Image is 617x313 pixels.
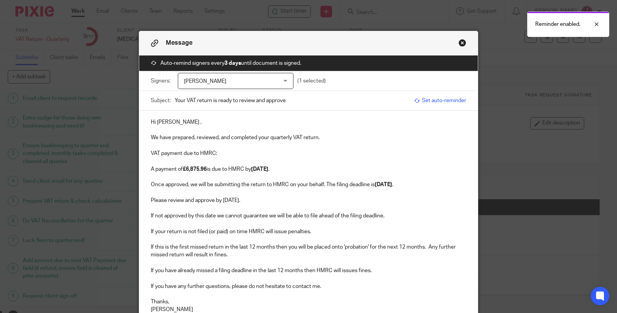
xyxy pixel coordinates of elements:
span: [PERSON_NAME] [184,79,226,84]
p: Reminder enabled. [535,20,580,28]
span: Auto-remind signers every until document is signed. [160,59,301,67]
strong: £6,875.96 [183,167,207,172]
p: Hi [PERSON_NAME] , [151,118,466,126]
p: If you have already missed a filing deadline in the last 12 months then HMRC will issues fines. [151,267,466,274]
p: If you have any further questions, please do not hesitate to contact me. [151,283,466,290]
strong: [DATE] [251,167,268,172]
p: Once approved, we will be submitting the return to HMRC on your behalf. The filing deadline is . [151,181,466,188]
p: If this is the first missed return in the last 12 months then you will be placed onto 'probation'... [151,243,466,259]
p: We have prepared, reviewed, and completed your quarterly VAT return. [151,134,466,141]
label: Subject: [151,97,171,104]
strong: [DATE] [375,182,392,187]
p: Thanks, [151,298,466,306]
span: Set auto-reminder [414,97,466,104]
label: Signers: [151,77,174,85]
p: If not approved by this date we cannot guarantee we will be able to file ahead of the filing dead... [151,212,466,220]
p: VAT payment due to HMRC: [151,150,466,157]
p: Please review and approve by [DATE]. [151,197,466,204]
p: A payment of is due to HMRC by . [151,165,466,173]
p: (1 selected) [297,77,326,85]
strong: 3 days [224,61,241,66]
p: If your return is not filed (or paid) on time HMRC will issue penalties. [151,228,466,236]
